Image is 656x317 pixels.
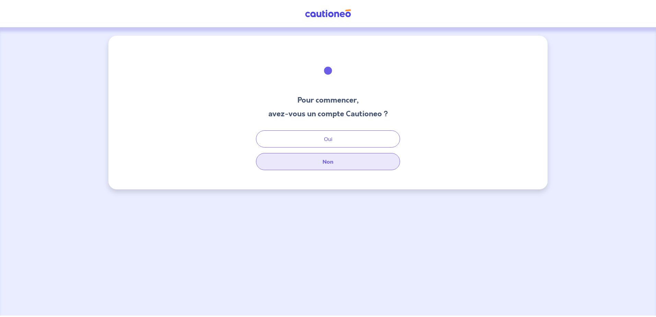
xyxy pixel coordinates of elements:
button: Oui [256,130,400,148]
h3: Pour commencer, [268,95,388,106]
h3: avez-vous un compte Cautioneo ? [268,108,388,119]
button: Non [256,153,400,170]
img: Cautioneo [302,9,354,18]
img: illu_welcome.svg [309,52,347,89]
